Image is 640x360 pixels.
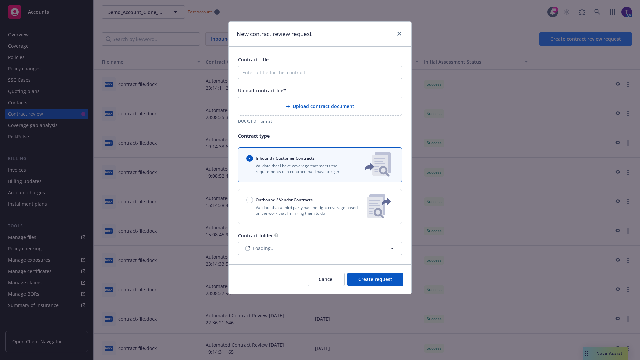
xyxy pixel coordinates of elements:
[238,189,402,224] button: Outbound / Vendor ContractsValidate that a third party has the right coverage based on the work t...
[293,103,354,110] span: Upload contract document
[237,30,312,38] h1: New contract review request
[253,245,275,252] span: Loading...
[246,197,253,203] input: Outbound / Vendor Contracts
[395,30,403,38] a: close
[358,276,392,282] span: Create request
[238,66,402,79] input: Enter a title for this contract
[308,273,345,286] button: Cancel
[238,87,286,94] span: Upload contract file*
[238,132,402,139] p: Contract type
[347,273,403,286] button: Create request
[238,147,402,182] button: Inbound / Customer ContractsValidate that I have coverage that meets the requirements of a contra...
[246,155,253,162] input: Inbound / Customer Contracts
[319,276,334,282] span: Cancel
[238,232,273,239] span: Contract folder
[238,118,402,124] div: DOCX, PDF format
[246,205,362,216] p: Validate that a third party has the right coverage based on the work that I'm hiring them to do
[238,97,402,116] div: Upload contract document
[256,197,313,203] span: Outbound / Vendor Contracts
[238,242,402,255] button: Loading...
[256,155,315,161] span: Inbound / Customer Contracts
[238,56,269,63] span: Contract title
[246,163,354,174] p: Validate that I have coverage that meets the requirements of a contract that I have to sign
